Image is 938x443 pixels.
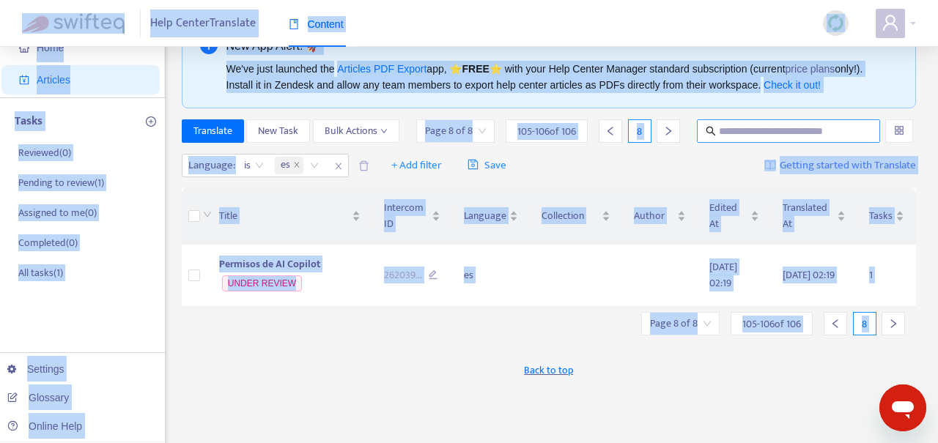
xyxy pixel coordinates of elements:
a: price plans [786,63,835,75]
span: 262039 ... [384,267,422,283]
span: is [244,155,264,176]
span: Bulk Actions [325,123,388,139]
span: Content [289,18,344,30]
p: Pending to review ( 1 ) [18,175,104,190]
a: Glossary [7,392,69,403]
button: Bulk Actionsdown [313,119,399,143]
span: Title [219,208,349,224]
span: account-book [19,75,29,85]
td: 1 [857,245,916,307]
span: down [380,127,388,135]
span: book [289,19,299,29]
span: Tasks [869,208,893,224]
span: Articles [37,74,70,86]
p: All tasks ( 1 ) [18,265,63,280]
a: Online Help [7,420,82,432]
span: Translate [193,123,232,139]
div: 8 [853,312,876,335]
span: search [706,126,716,136]
th: Edited At [698,188,771,245]
img: image-link [764,160,776,171]
span: save [468,159,479,170]
th: Author [622,188,698,245]
a: Check it out! [764,79,821,91]
th: Translated At [771,188,857,245]
span: es [275,157,303,174]
span: right [663,126,673,136]
span: delete [358,160,369,171]
p: Completed ( 0 ) [18,235,78,250]
button: saveSave [457,154,517,177]
span: + Add filter [391,157,442,174]
a: Settings [7,363,64,375]
th: Title [207,188,372,245]
span: [DATE] 02:19 [709,258,737,291]
span: left [605,126,616,136]
span: plus-circle [146,116,156,127]
span: Author [634,208,674,224]
p: Assigned to me ( 0 ) [18,205,97,220]
span: right [888,319,898,329]
th: Intercom ID [372,188,452,245]
span: close [293,161,300,170]
span: Language : [182,155,237,176]
span: home [19,42,29,53]
span: [DATE] 02:19 [783,267,835,283]
div: We've just launched the app, ⭐ ⭐️ with your Help Center Manager standard subscription (current on... [226,61,884,93]
a: Getting started with Translate [764,154,916,177]
th: Collection [530,188,622,245]
img: sync.dc5367851b00ba804db3.png [827,14,845,32]
p: Reviewed ( 0 ) [18,145,71,160]
button: Translate [182,119,244,143]
span: Home [37,42,64,53]
span: es [281,157,290,174]
span: Collection [542,208,599,224]
span: Back to top [524,362,573,378]
span: Edited At [709,200,747,232]
iframe: Button to launch messaging window [879,384,926,431]
button: + Add filter [380,154,453,177]
img: Swifteq [22,13,125,34]
b: FREE [462,63,489,75]
div: 8 [628,119,651,143]
span: close [329,157,348,175]
span: Help Center Translate [150,10,256,37]
a: Articles PDF Export [337,63,426,75]
p: Tasks [15,113,43,130]
span: 105 - 106 of 106 [517,124,576,139]
span: Save [468,157,506,174]
span: UNDER REVIEW [222,275,302,291]
span: left [830,319,841,329]
button: New Task [246,119,310,143]
span: Getting started with Translate [780,157,916,174]
span: Translated At [783,200,834,232]
th: Tasks [857,188,916,245]
span: Intercom ID [384,200,429,232]
td: es [452,245,530,307]
span: user [882,14,899,31]
span: Permisos de AI Copilot [219,256,320,272]
span: Language [464,208,506,224]
th: Language [452,188,530,245]
span: 105 - 106 of 106 [742,316,801,332]
span: New Task [258,123,298,139]
span: down [203,210,212,219]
